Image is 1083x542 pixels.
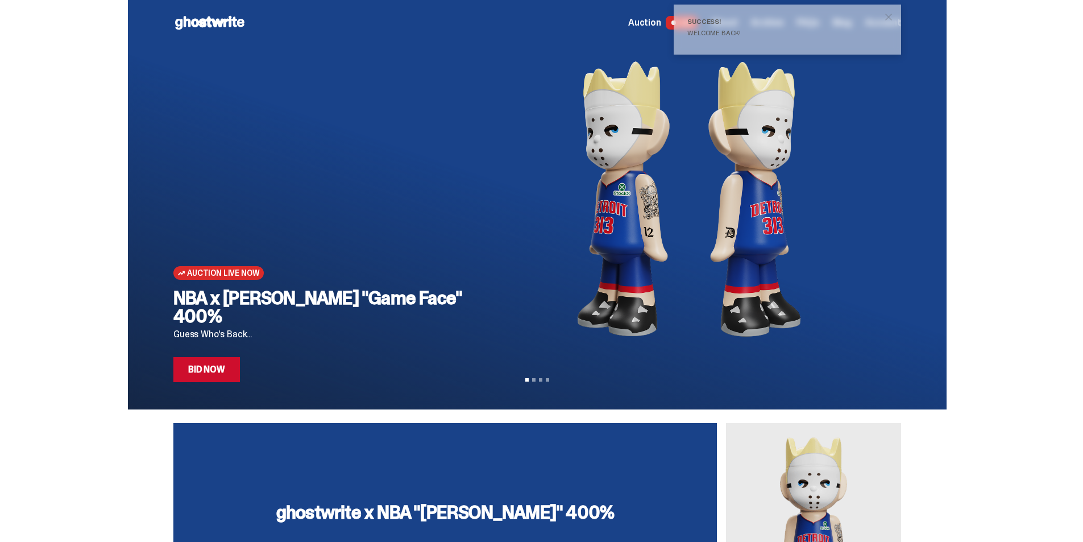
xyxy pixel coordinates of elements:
img: NBA x Eminem "Game Face" 400% [495,45,883,353]
button: View slide 4 [546,378,549,382]
button: View slide 3 [539,378,542,382]
button: close [878,7,899,27]
p: Guess Who's Back... [173,330,476,339]
div: Success! [687,18,878,25]
div: Welcome back! [687,30,878,36]
button: View slide 1 [525,378,529,382]
a: Auction LIVE [628,16,698,30]
h2: NBA x [PERSON_NAME] "Game Face" 400% [173,289,476,325]
a: Bid Now [173,357,240,382]
span: Auction [628,18,661,27]
span: Auction Live Now [187,268,259,278]
button: View slide 2 [532,378,536,382]
h3: ghostwrite x NBA "[PERSON_NAME]" 400% [276,503,614,522]
span: LIVE [666,16,698,30]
